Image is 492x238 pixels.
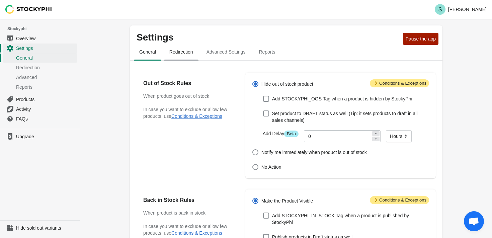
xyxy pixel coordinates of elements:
span: General [134,46,161,58]
span: Hide out of stock product [261,81,313,87]
button: Pause the app [403,33,438,45]
span: Notify me immediately when product is out of stock [261,149,367,156]
a: Overview [3,33,77,43]
span: Settings [16,45,76,52]
span: Activity [16,106,76,112]
a: Reports [3,82,77,92]
a: General [3,53,77,63]
span: Redirection [16,64,76,71]
span: Overview [16,35,76,42]
a: Activity [3,104,77,114]
button: Advanced settings [200,43,252,61]
span: Beta [284,131,299,137]
span: Redirection [164,46,198,58]
a: Advanced [3,72,77,82]
h2: Back in Stock Rules [143,196,232,204]
span: Add STOCKYPHI_OOS Tag when a product is hidden by StockyPhi [272,95,412,102]
span: Advanced Settings [201,46,251,58]
span: Products [16,96,76,103]
button: redirection [163,43,200,61]
span: Add STOCKYPHI_IN_STOCK Tag when a product is published by StockyPhi [272,212,429,226]
h3: When product is back in stock [143,210,232,216]
div: Open chat [464,211,484,231]
span: Advanced [16,74,76,81]
span: Conditions & Exceptions [370,196,429,204]
span: General [16,55,76,61]
span: Avatar with initials S [435,4,445,15]
button: Avatar with initials S[PERSON_NAME] [432,3,489,16]
p: In case you want to exclude or allow few products, use [143,106,232,120]
span: Conditions & Exceptions [370,79,429,87]
span: FAQs [16,115,76,122]
span: Reports [16,84,76,90]
p: Settings [137,32,400,43]
h3: When product goes out of stock [143,93,232,99]
p: In case you want to exclude or allow few products, use [143,223,232,236]
a: Redirection [3,63,77,72]
a: Hide sold out variants [3,223,77,233]
span: No Action [261,164,281,170]
label: Add Delay [263,130,299,137]
a: Settings [3,43,77,53]
span: Stockyphi [7,25,80,32]
span: Reports [253,46,280,58]
p: [PERSON_NAME] [448,7,487,12]
span: Hide sold out variants [16,225,76,231]
span: Upgrade [16,133,76,140]
span: Pause the app [406,36,436,42]
button: general [133,43,163,61]
a: Products [3,94,77,104]
button: Conditions & Exceptions [171,230,222,236]
h2: Out of Stock Rules [143,79,232,87]
span: Set product to DRAFT status as well (Tip: it sets products to draft in all sales channels) [272,110,429,124]
img: Stockyphi [5,5,52,14]
a: FAQs [3,114,77,124]
button: reports [252,43,282,61]
button: Conditions & Exceptions [171,113,222,119]
span: Make the Product Visible [261,197,313,204]
a: Upgrade [3,132,77,141]
text: S [438,7,442,12]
